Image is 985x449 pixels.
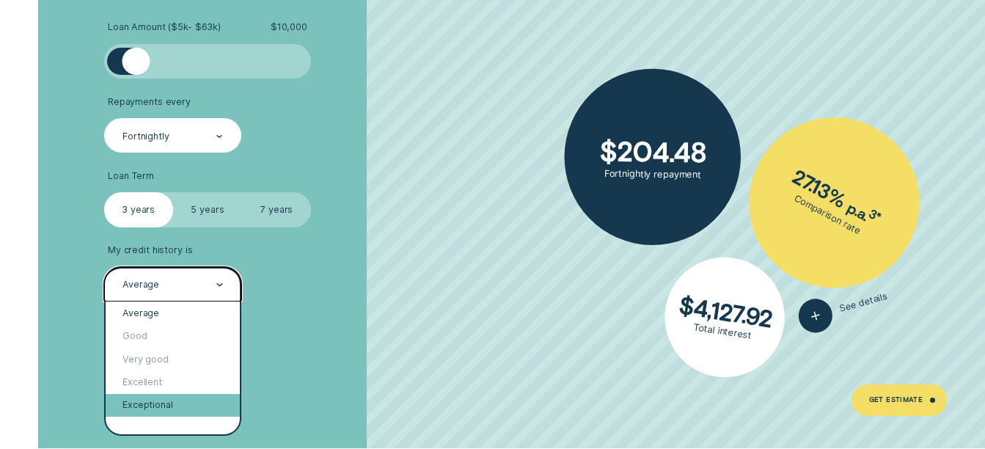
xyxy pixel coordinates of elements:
[106,394,241,417] div: Exceptional
[795,280,892,337] button: See details
[106,370,241,393] div: Excellent
[108,96,191,108] span: Repayments every
[108,244,193,256] span: My credit history is
[108,170,154,182] span: Loan Term
[104,192,173,227] label: 3 years
[839,291,889,315] span: See details
[852,384,947,415] a: Get Estimate
[271,21,307,33] span: $ 10,000
[108,21,221,33] span: Loan Amount ( $5k - $63k )
[106,348,241,370] div: Very good
[122,280,159,291] div: Average
[106,302,241,324] div: Average
[122,131,169,142] div: Fortnightly
[173,192,242,227] label: 5 years
[242,192,311,227] label: 7 years
[106,324,241,347] div: Good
